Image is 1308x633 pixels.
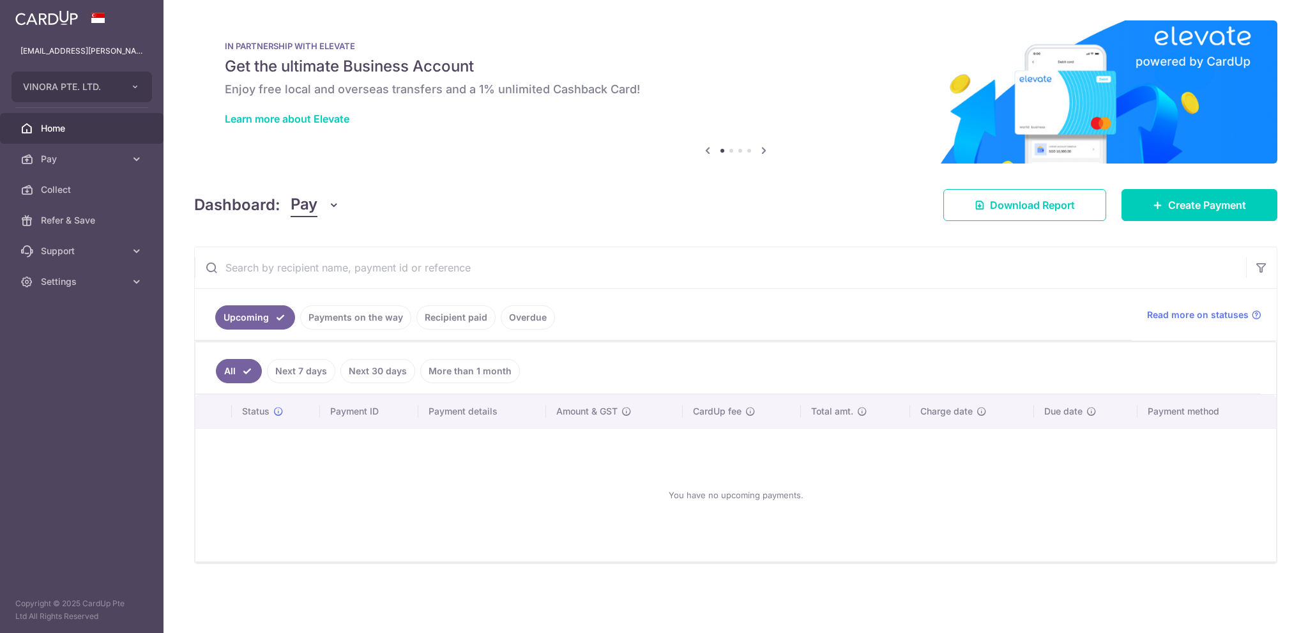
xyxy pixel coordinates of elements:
span: Create Payment [1168,197,1246,213]
span: Status [242,405,270,418]
a: Overdue [501,305,555,330]
span: Download Report [990,197,1075,213]
a: Download Report [943,189,1106,221]
span: Home [41,122,125,135]
button: VINORA PTE. LTD. [11,72,152,102]
a: Recipient paid [416,305,496,330]
a: Next 30 days [340,359,415,383]
h4: Dashboard: [194,194,280,217]
img: Renovation banner [194,20,1277,164]
p: IN PARTNERSHIP WITH ELEVATE [225,41,1247,51]
button: Pay [291,193,340,217]
span: Total amt. [811,405,853,418]
span: Collect [41,183,125,196]
span: VINORA PTE. LTD. [23,80,118,93]
span: Charge date [920,405,973,418]
img: CardUp [15,10,78,26]
a: All [216,359,262,383]
th: Payment method [1137,395,1276,428]
input: Search by recipient name, payment id or reference [195,247,1246,288]
a: Read more on statuses [1147,309,1261,321]
a: Payments on the way [300,305,411,330]
span: Refer & Save [41,214,125,227]
th: Payment ID [320,395,418,428]
th: Payment details [418,395,546,428]
a: Next 7 days [267,359,335,383]
h5: Get the ultimate Business Account [225,56,1247,77]
span: Amount & GST [556,405,618,418]
span: Settings [41,275,125,288]
span: Pay [41,153,125,165]
span: Due date [1044,405,1083,418]
a: Learn more about Elevate [225,112,349,125]
span: Pay [291,193,317,217]
span: Read more on statuses [1147,309,1249,321]
p: [EMAIL_ADDRESS][PERSON_NAME][PERSON_NAME][DOMAIN_NAME] [20,45,143,57]
a: More than 1 month [420,359,520,383]
span: CardUp fee [693,405,741,418]
a: Upcoming [215,305,295,330]
span: Support [41,245,125,257]
a: Create Payment [1122,189,1277,221]
h6: Enjoy free local and overseas transfers and a 1% unlimited Cashback Card! [225,82,1247,97]
div: You have no upcoming payments. [211,439,1261,551]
